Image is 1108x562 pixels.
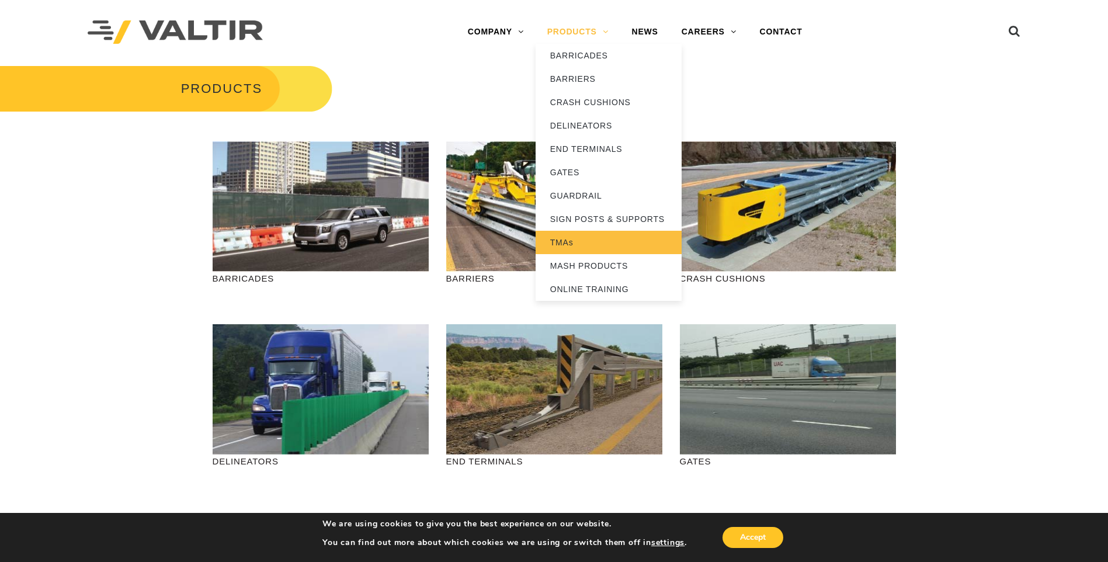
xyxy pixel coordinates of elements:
[680,272,896,285] p: CRASH CUSHIONS
[536,137,682,161] a: END TERMINALS
[536,254,682,277] a: MASH PRODUCTS
[620,20,670,44] a: NEWS
[670,20,748,44] a: CAREERS
[536,114,682,137] a: DELINEATORS
[446,272,662,285] p: BARRIERS
[322,519,687,529] p: We are using cookies to give you the best experience on our website.
[213,272,429,285] p: BARRICADES
[723,527,783,548] button: Accept
[536,20,620,44] a: PRODUCTS
[536,277,682,301] a: ONLINE TRAINING
[536,184,682,207] a: GUARDRAIL
[456,20,536,44] a: COMPANY
[680,455,896,468] p: GATES
[536,161,682,184] a: GATES
[536,207,682,231] a: SIGN POSTS & SUPPORTS
[536,67,682,91] a: BARRIERS
[536,91,682,114] a: CRASH CUSHIONS
[322,537,687,548] p: You can find out more about which cookies we are using or switch them off in .
[748,20,814,44] a: CONTACT
[651,537,685,548] button: settings
[88,20,263,44] img: Valtir
[213,455,429,468] p: DELINEATORS
[446,455,662,468] p: END TERMINALS
[536,231,682,254] a: TMAs
[536,44,682,67] a: BARRICADES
